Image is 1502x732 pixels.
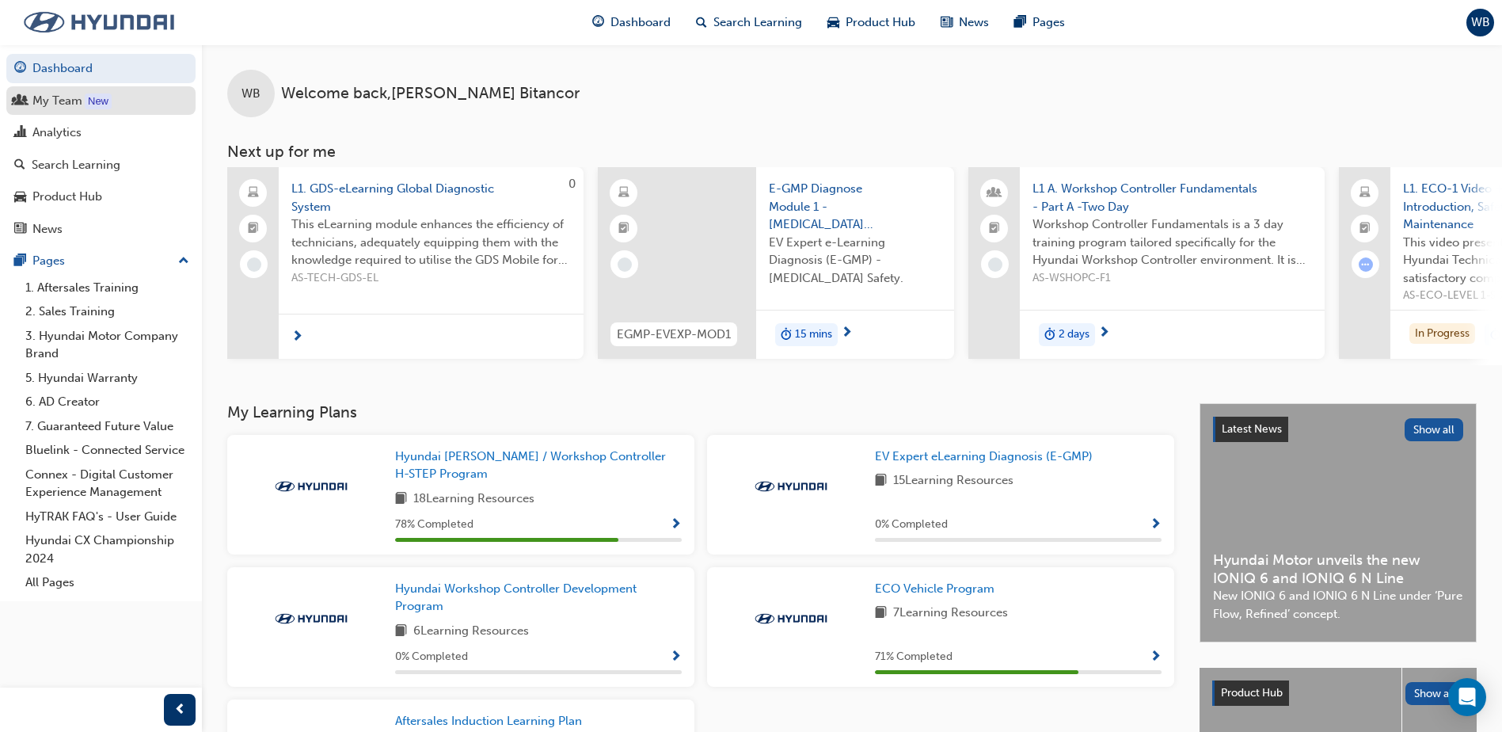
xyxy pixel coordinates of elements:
a: Search Learning [6,151,196,180]
span: Latest News [1222,422,1282,436]
span: next-icon [841,326,853,341]
a: Product HubShow all [1212,681,1464,706]
span: Hyundai [PERSON_NAME] / Workshop Controller H-STEP Program [395,449,666,482]
img: Trak [268,611,355,627]
span: laptop-icon [248,183,259,204]
span: search-icon [696,13,707,32]
span: car-icon [827,13,839,32]
button: Pages [6,246,196,276]
span: 15 mins [795,326,832,344]
span: duration-icon [781,325,792,345]
span: Show Progress [670,650,682,665]
span: learningResourceType_ELEARNING-icon [618,183,629,204]
a: car-iconProduct Hub [815,6,928,39]
a: 1. Aftersales Training [19,276,196,300]
span: pages-icon [14,254,26,269]
div: News [32,220,63,238]
a: 6. AD Creator [19,390,196,414]
span: 6 Learning Resources [413,622,529,642]
button: Show all [1405,418,1464,441]
span: Pages [1032,13,1065,32]
a: 7. Guaranteed Future Value [19,414,196,439]
span: 78 % Completed [395,516,473,534]
button: WB [1466,9,1494,36]
span: 7 Learning Resources [893,604,1008,623]
a: pages-iconPages [1002,6,1078,39]
span: chart-icon [14,126,26,140]
span: Show Progress [1150,518,1162,532]
a: 5. Hyundai Warranty [19,366,196,391]
span: booktick-icon [989,219,1000,239]
img: Trak [268,478,355,494]
span: next-icon [1098,326,1110,341]
span: prev-icon [174,700,186,720]
span: news-icon [14,223,26,237]
div: Product Hub [32,188,102,206]
div: Open Intercom Messenger [1448,678,1486,716]
a: L1 A. Workshop Controller Fundamentals - Part A -Two DayWorkshop Controller Fundamentals is a 3 d... [968,167,1325,359]
a: Latest NewsShow all [1213,417,1463,442]
a: Hyundai [PERSON_NAME] / Workshop Controller H-STEP Program [395,448,682,483]
a: news-iconNews [928,6,1002,39]
span: WB [241,85,260,103]
span: guage-icon [14,62,26,76]
span: Product Hub [846,13,915,32]
span: booktick-icon [248,219,259,239]
span: 15 Learning Resources [893,471,1013,491]
div: My Team [32,92,82,110]
a: guage-iconDashboard [580,6,683,39]
span: book-icon [395,490,407,509]
span: learningRecordVerb_NONE-icon [988,257,1002,272]
span: guage-icon [592,13,604,32]
span: Search Learning [713,13,802,32]
span: 0 % Completed [395,648,468,666]
button: Show Progress [670,515,682,535]
span: book-icon [875,471,887,491]
a: ECO Vehicle Program [875,580,1001,598]
a: Analytics [6,118,196,147]
img: Trak [747,478,835,494]
span: WB [1471,13,1490,32]
img: Trak [8,6,190,39]
span: Show Progress [670,518,682,532]
span: learningRecordVerb_NONE-icon [247,257,261,272]
div: Tooltip anchor [85,93,112,109]
span: Aftersales Induction Learning Plan [395,714,582,728]
span: Show Progress [1150,650,1162,665]
span: EGMP-EVEXP-MOD1 [617,326,731,344]
a: 0L1. GDS-eLearning Global Diagnostic SystemThis eLearning module enhances the efficiency of techn... [227,167,584,359]
a: My Team [6,86,196,116]
button: Show Progress [1150,647,1162,667]
span: L1 A. Workshop Controller Fundamentals - Part A -Two Day [1032,180,1312,215]
a: Product Hub [6,182,196,212]
span: laptop-icon [1359,183,1371,204]
button: Show Progress [1150,515,1162,535]
span: 18 Learning Resources [413,490,534,509]
span: This eLearning module enhances the efficiency of technicians, adequately equipping them with the ... [291,215,571,269]
span: search-icon [14,158,25,173]
span: booktick-icon [1359,219,1371,239]
span: next-icon [291,330,303,345]
span: booktick-icon [618,219,629,239]
button: Show Progress [670,647,682,667]
a: EGMP-EVEXP-MOD1E-GMP Diagnose Module 1 - [MEDICAL_DATA] SafetyEV Expert e-Learning Diagnosis (E-G... [598,167,954,359]
span: book-icon [395,622,407,642]
span: News [959,13,989,32]
div: Analytics [32,124,82,142]
span: E-GMP Diagnose Module 1 - [MEDICAL_DATA] Safety [769,180,941,234]
span: people-icon [14,94,26,109]
a: HyTRAK FAQ's - User Guide [19,505,196,529]
span: pages-icon [1014,13,1026,32]
a: Dashboard [6,54,196,83]
a: Hyundai Workshop Controller Development Program [395,580,682,616]
a: All Pages [19,570,196,595]
h3: Next up for me [202,143,1502,161]
h3: My Learning Plans [227,403,1174,421]
span: 2 days [1059,326,1089,344]
span: New IONIQ 6 and IONIQ 6 N Line under ‘Pure Flow, Refined’ concept. [1213,587,1463,623]
a: 2. Sales Training [19,299,196,324]
span: car-icon [14,190,26,204]
span: Workshop Controller Fundamentals is a 3 day training program tailored specifically for the Hyunda... [1032,215,1312,269]
span: 0 [568,177,576,191]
